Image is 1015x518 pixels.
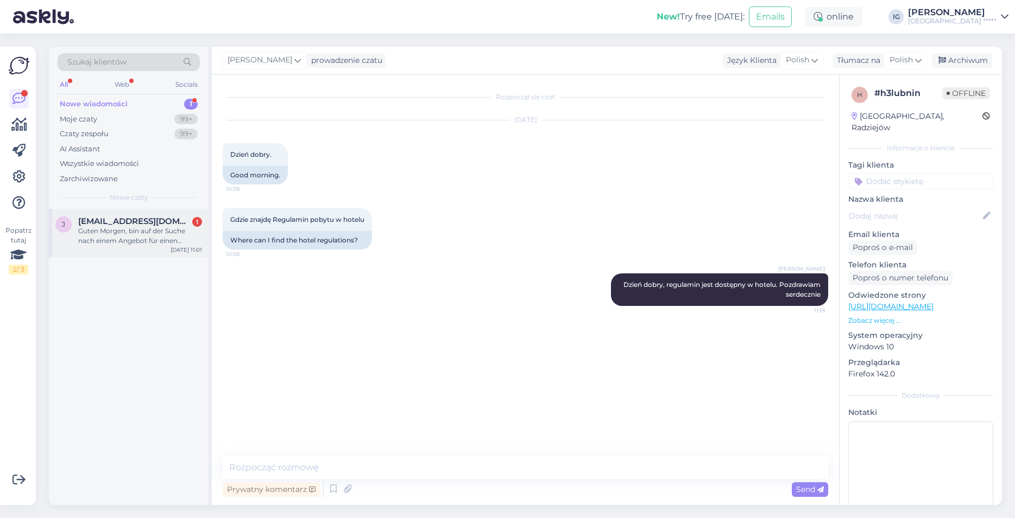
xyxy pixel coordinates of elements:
p: Zobacz więcej ... [848,316,993,325]
div: AI Assistant [60,144,100,155]
div: Good morning. [223,166,288,184]
div: Web [112,78,131,92]
div: [DATE] 11:01 [171,246,202,254]
p: Telefon klienta [848,259,993,271]
a: [PERSON_NAME][GEOGRAPHIC_DATA] ***** [908,8,1008,25]
p: Firefox 142.0 [848,368,993,380]
a: [URL][DOMAIN_NAME] [848,302,934,311]
div: Socials [173,78,200,92]
div: Zarchiwizowane [60,174,118,184]
div: Where can I find the hotel regulations? [223,231,372,250]
span: [PERSON_NAME] [228,54,292,66]
div: Rozpoczął się czat [223,92,828,102]
span: Send [796,484,824,494]
p: Notatki [848,407,993,418]
span: j [62,220,65,228]
b: New! [657,11,680,22]
div: 1 [192,217,202,227]
div: # h3lubnin [874,87,942,100]
p: System operacyjny [848,330,993,341]
p: Tagi klienta [848,159,993,171]
div: Prywatny komentarz [223,482,320,497]
div: IG [888,9,904,24]
div: Tłumacz na [833,55,880,66]
span: Polish [890,54,913,66]
input: Dodaj nazwę [849,210,981,222]
div: 99+ [174,129,198,139]
span: Szukaj klientów [67,56,127,68]
div: Try free [DATE]: [657,10,745,23]
div: Archiwum [932,53,992,68]
span: Gdzie znajdę Regulamin pobytu w hotelu [230,215,364,223]
div: Moje czaty [60,114,97,125]
div: [DATE] [223,115,828,125]
p: Nazwa klienta [848,194,993,205]
div: Poproś o e-mail [848,240,917,255]
div: 1 [184,99,198,110]
div: Dodatkowy [848,391,993,400]
p: Odwiedzone strony [848,290,993,301]
span: Polish [786,54,809,66]
span: 10:38 [226,250,267,258]
div: prowadzenie czatu [307,55,382,66]
div: 99+ [174,114,198,125]
div: Język Klienta [723,55,777,66]
span: jennyburkert@yahoo.de [78,216,191,226]
div: 2 / 3 [9,265,28,274]
div: All [58,78,70,92]
span: 11:19 [784,306,825,315]
div: Czaty zespołu [60,129,109,139]
div: Popatrz tutaj [9,226,28,274]
span: [PERSON_NAME] [778,265,825,273]
div: Guten Morgen, bin auf der Suche nach einem Angebot für einen Aufenthalt bei Ihnen? 2Erwachsende m... [78,226,202,246]
div: [GEOGRAPHIC_DATA], Radziejów [852,111,982,133]
div: Nowe wiadomości [60,99,128,110]
input: Dodać etykietę [848,173,993,189]
p: Email klienta [848,229,993,240]
p: Windows 10 [848,341,993,353]
p: Przeglądarka [848,357,993,368]
span: Dzień dobry, regulamin jest dostępny w hotelu. Pozdrawiam serdecznie [623,280,822,298]
div: online [805,7,862,27]
div: Poproś o numer telefonu [848,271,953,285]
span: Offline [942,87,990,99]
img: Askly Logo [9,55,29,76]
span: Nowe czaty [110,193,148,202]
span: h [857,91,862,99]
span: 10:38 [226,185,267,193]
div: [PERSON_NAME] [908,8,997,17]
div: Wszystkie wiadomości [60,158,139,169]
button: Emails [749,7,792,27]
div: Informacje o kliencie [848,143,993,153]
span: Dzień dobry. [230,150,272,158]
